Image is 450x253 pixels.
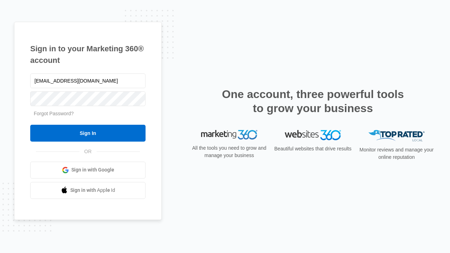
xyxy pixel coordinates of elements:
[79,148,97,155] span: OR
[357,146,436,161] p: Monitor reviews and manage your online reputation
[70,187,115,194] span: Sign in with Apple Id
[201,130,257,140] img: Marketing 360
[30,162,146,179] a: Sign in with Google
[190,144,269,159] p: All the tools you need to grow and manage your business
[30,182,146,199] a: Sign in with Apple Id
[30,125,146,142] input: Sign In
[34,111,74,116] a: Forgot Password?
[71,166,114,174] span: Sign in with Google
[274,145,352,153] p: Beautiful websites that drive results
[30,43,146,66] h1: Sign in to your Marketing 360® account
[30,73,146,88] input: Email
[220,87,406,115] h2: One account, three powerful tools to grow your business
[368,130,425,142] img: Top Rated Local
[285,130,341,140] img: Websites 360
